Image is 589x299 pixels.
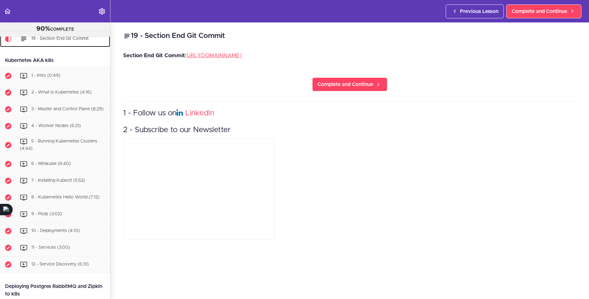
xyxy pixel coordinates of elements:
[185,109,214,117] a: LinkedIn
[460,8,498,15] span: Previous Lesson
[185,53,241,58] a: [URL][DOMAIN_NAME]
[31,162,71,166] span: 6 - Minikube (6:40)
[31,262,89,266] span: 12 - Service Discovery (6:31)
[36,26,50,32] span: 90%
[506,4,581,18] a: Complete and Continue
[31,195,99,199] span: 8 - Kubernetes Hello World (7:12)
[98,8,106,15] svg: Settings Menu
[31,178,85,183] span: 7 - Installing Kubectl (5:52)
[31,212,62,216] span: 9 - Pods (3:02)
[123,108,576,119] h3: 1 - Follow us on
[123,53,185,58] strong: Section End Git Commit
[512,8,567,15] span: Complete and Continue
[31,124,81,128] span: 4 - Worker Nodes (6:21)
[20,139,97,151] span: 5 - Running Kubernetes Clusters (4:44)
[446,4,504,18] a: Previous Lesson
[31,73,60,78] span: 1 - Intro (0:49)
[318,81,373,88] span: Complete and Continue
[31,36,89,41] span: 19 - Section End Git Commit
[312,77,387,91] a: Complete and Continue
[8,25,102,33] div: COMPLETE
[123,31,576,41] h2: 19 - Section End Git Commit
[31,107,104,111] span: 3 - Master and Control Plane (8:29)
[31,245,70,250] span: 11 - Services (3:00)
[123,125,576,135] h3: 2 - Subscribe to our Newsletter
[4,8,11,15] svg: Back to course curriculum
[31,229,80,233] span: 10 - Deployments (4:10)
[31,90,92,95] span: 2 - What is Kubernetes (4:16)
